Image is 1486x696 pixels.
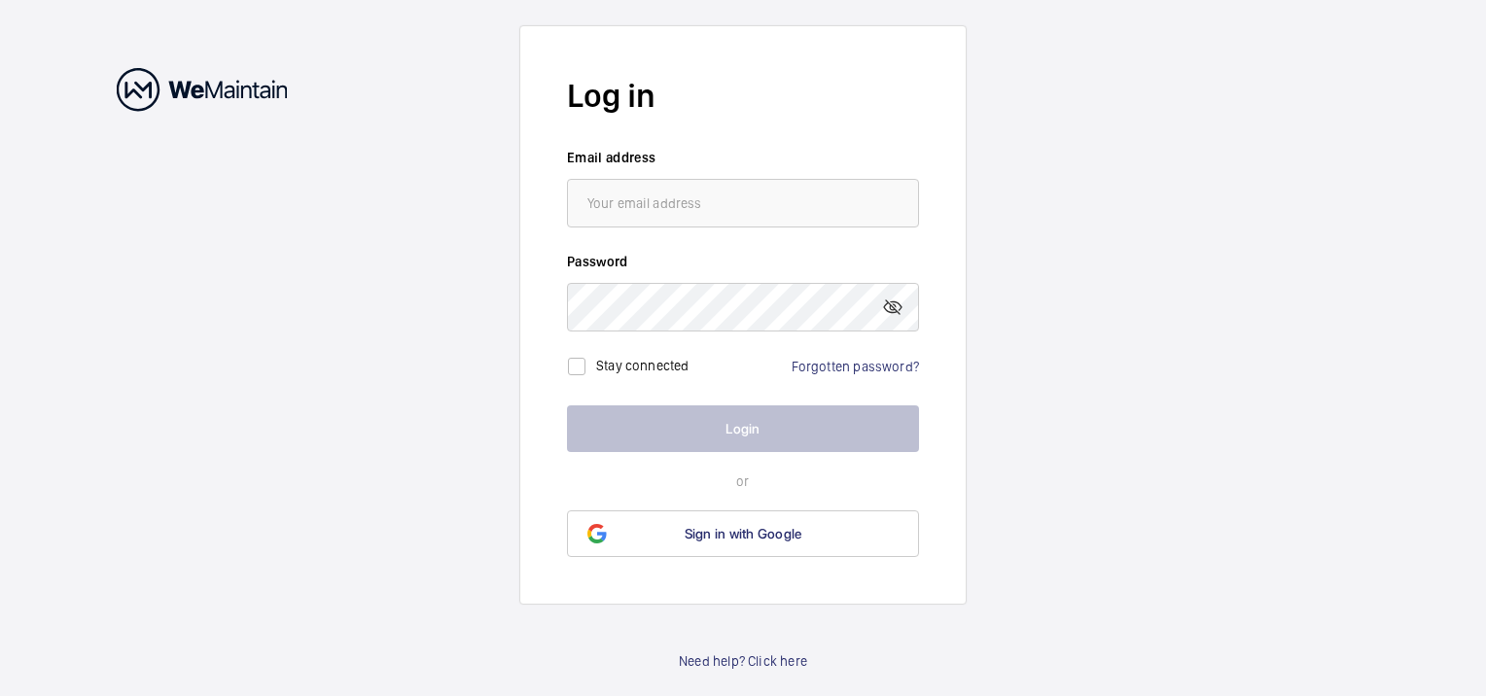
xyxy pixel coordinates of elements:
[685,526,802,541] span: Sign in with Google
[567,405,919,452] button: Login
[679,651,807,671] a: Need help? Click here
[792,359,919,374] a: Forgotten password?
[596,358,690,373] label: Stay connected
[567,148,919,167] label: Email address
[567,252,919,271] label: Password
[567,179,919,227] input: Your email address
[567,73,919,119] h2: Log in
[567,471,919,491] p: or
